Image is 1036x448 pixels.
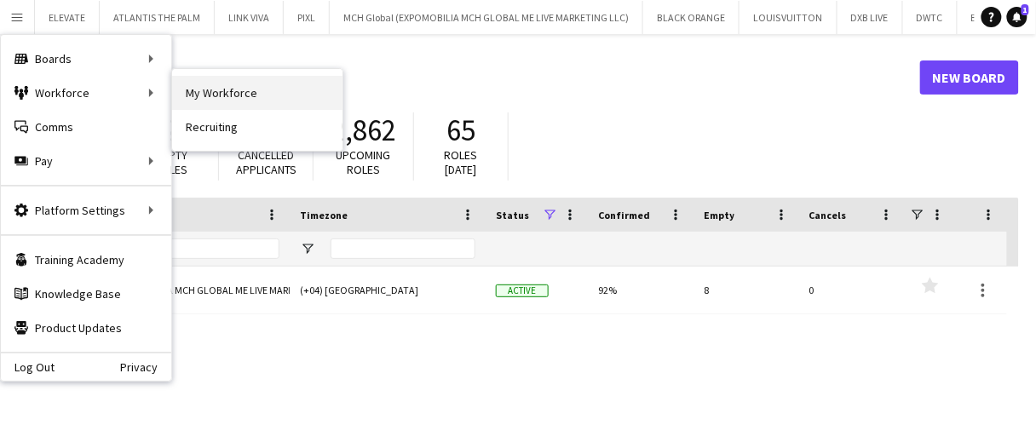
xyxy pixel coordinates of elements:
[330,1,643,34] button: MCH Global (EXPOMOBILIA MCH GLOBAL ME LIVE MARKETING LLC)
[1,110,171,144] a: Comms
[1022,4,1029,15] span: 1
[799,267,905,313] div: 0
[120,360,171,374] a: Privacy
[1,243,171,277] a: Training Academy
[1,76,171,110] div: Workforce
[236,147,296,177] span: Cancelled applicants
[496,284,549,297] span: Active
[809,209,847,221] span: Cancels
[1,193,171,227] div: Platform Settings
[920,60,1019,95] a: New Board
[331,112,396,149] span: 2,862
[331,238,475,259] input: Timezone Filter Input
[284,1,330,34] button: PIXL
[30,65,920,90] h1: Boards
[100,1,215,34] button: ATLANTIS THE PALM
[1,277,171,311] a: Knowledge Base
[35,1,100,34] button: ELEVATE
[740,1,837,34] button: LOUIS VUITTON
[446,112,475,149] span: 65
[1007,7,1027,27] a: 1
[903,1,958,34] button: DWTC
[1,360,55,374] a: Log Out
[300,209,348,221] span: Timezone
[643,1,740,34] button: BLACK ORANGE
[694,267,799,313] div: 8
[588,267,694,313] div: 92%
[837,1,903,34] button: DXB LIVE
[215,1,284,34] button: LINK VIVA
[496,209,529,221] span: Status
[172,76,342,110] a: My Workforce
[300,241,315,256] button: Open Filter Menu
[172,110,342,144] a: Recruiting
[1,42,171,76] div: Boards
[40,267,279,314] a: MCH Global (EXPOMOBILIA MCH GLOBAL ME LIVE MARKETING LLC)
[704,209,734,221] span: Empty
[290,267,486,313] div: (+04) [GEOGRAPHIC_DATA]
[1,144,171,178] div: Pay
[71,238,279,259] input: Board name Filter Input
[598,209,650,221] span: Confirmed
[1,311,171,345] a: Product Updates
[337,147,391,177] span: Upcoming roles
[445,147,478,177] span: Roles [DATE]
